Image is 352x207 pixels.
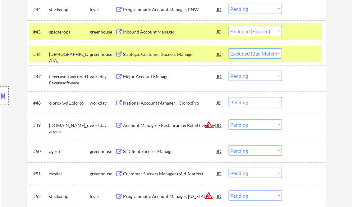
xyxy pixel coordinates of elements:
[90,193,116,200] div: lever
[90,7,116,13] div: lever
[217,119,223,131] div: JD
[205,120,213,129] button: warning_amber
[123,51,217,57] div: Strategic Customer Success Manager
[49,193,90,200] div: stackadapt
[34,193,44,200] div: #52
[90,29,116,35] div: greenhouse
[123,100,217,106] div: National Account Manager - CloroxPro
[123,29,217,35] div: Inbound Account Manager
[123,7,217,13] div: Programmatic Account Manager, PNW
[217,48,223,60] div: JD
[49,7,90,13] div: stackadapt
[49,29,90,35] div: specterops
[217,26,223,37] div: JD
[123,148,217,155] div: Sr. Client Success Manager
[217,97,223,108] div: JD
[34,171,44,177] div: #51
[123,122,217,128] div: Account Manager - Restaurant & Retail (Display)
[217,146,223,157] div: JD
[217,168,223,179] div: JD
[217,4,223,15] div: JD
[123,193,217,200] div: Programmatic Account Manager, [US_STATE]
[34,7,44,13] div: #44
[123,171,217,177] div: Customer Success Manager (Mid-Market)
[217,71,223,82] div: JD
[217,191,223,202] div: JD
[205,191,213,200] button: warning_amber
[49,171,90,177] div: zscaler
[34,29,44,35] div: #45
[123,74,217,80] div: Major Account Manager
[90,171,116,177] div: greenhouse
